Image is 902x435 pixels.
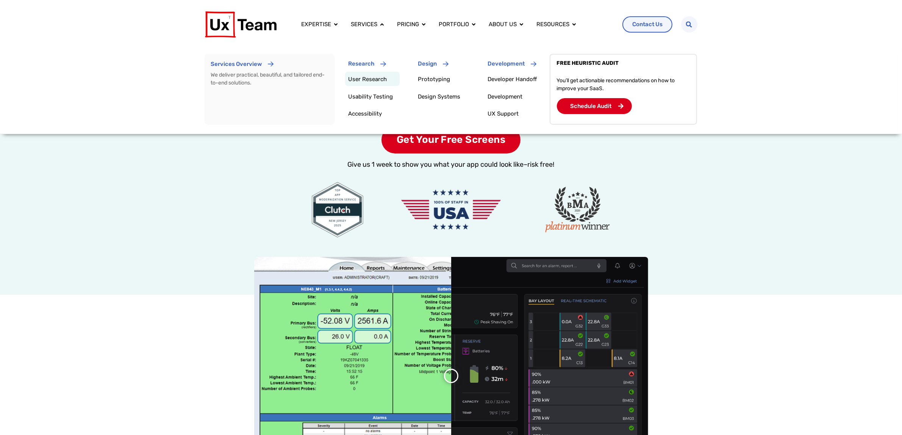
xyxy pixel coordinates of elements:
[488,93,522,100] a: Development
[550,54,697,125] a: FREE HEURISTIC AUDIT You’ll get actionable recommendations on how to improve your SaaS. Schedule ...
[681,16,697,33] div: Search
[488,61,525,66] p: Development
[864,399,902,435] iframe: Chat Widget
[489,20,517,29] a: About us
[557,77,690,92] p: You’ll get actionable recommendations on how to improve your SaaS.
[488,76,537,83] a: Developer Handoff
[439,20,469,29] a: Portfolio
[418,61,437,66] p: Design
[205,54,334,125] a: Services Overview We deliver practical, beautiful, and tailored end-to-end solutions.
[632,22,663,27] span: Contact Us
[418,76,450,83] a: Prototyping
[348,93,393,100] a: Usability Testing
[301,20,331,29] a: Expertise
[348,61,374,66] p: Research
[536,20,569,29] a: Resources
[415,57,469,72] a: Design
[2,106,7,111] input: Subscribe to UX Team newsletter.
[205,11,277,38] img: UX Team Logo
[381,126,521,154] span: Get Your Free Screens
[485,57,539,72] a: Development
[211,71,328,87] p: We deliver practical, beautiful, and tailored end-to-end solutions.
[351,20,377,29] a: Services
[9,105,295,112] span: Subscribe to UX Team newsletter.
[418,93,460,100] a: Design Systems
[557,61,619,66] p: FREE HEURISTIC AUDIT
[488,110,519,117] a: UX Support
[295,17,616,32] nav: Menu
[571,102,612,110] p: Schedule Audit
[622,16,672,33] a: Contact Us
[311,182,364,238] img: Clutch top user experience company for app modernization in New Jersey
[348,110,382,117] a: Accessibility
[348,76,387,83] a: User Research
[211,60,262,69] p: Services Overview
[295,17,616,32] div: Menu Toggle
[149,0,176,7] span: Last Name
[345,57,400,72] a: Research
[397,20,419,29] a: Pricing
[538,185,617,234] img: 2020 Summer Awards Platinum AwardBest Mobile App Design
